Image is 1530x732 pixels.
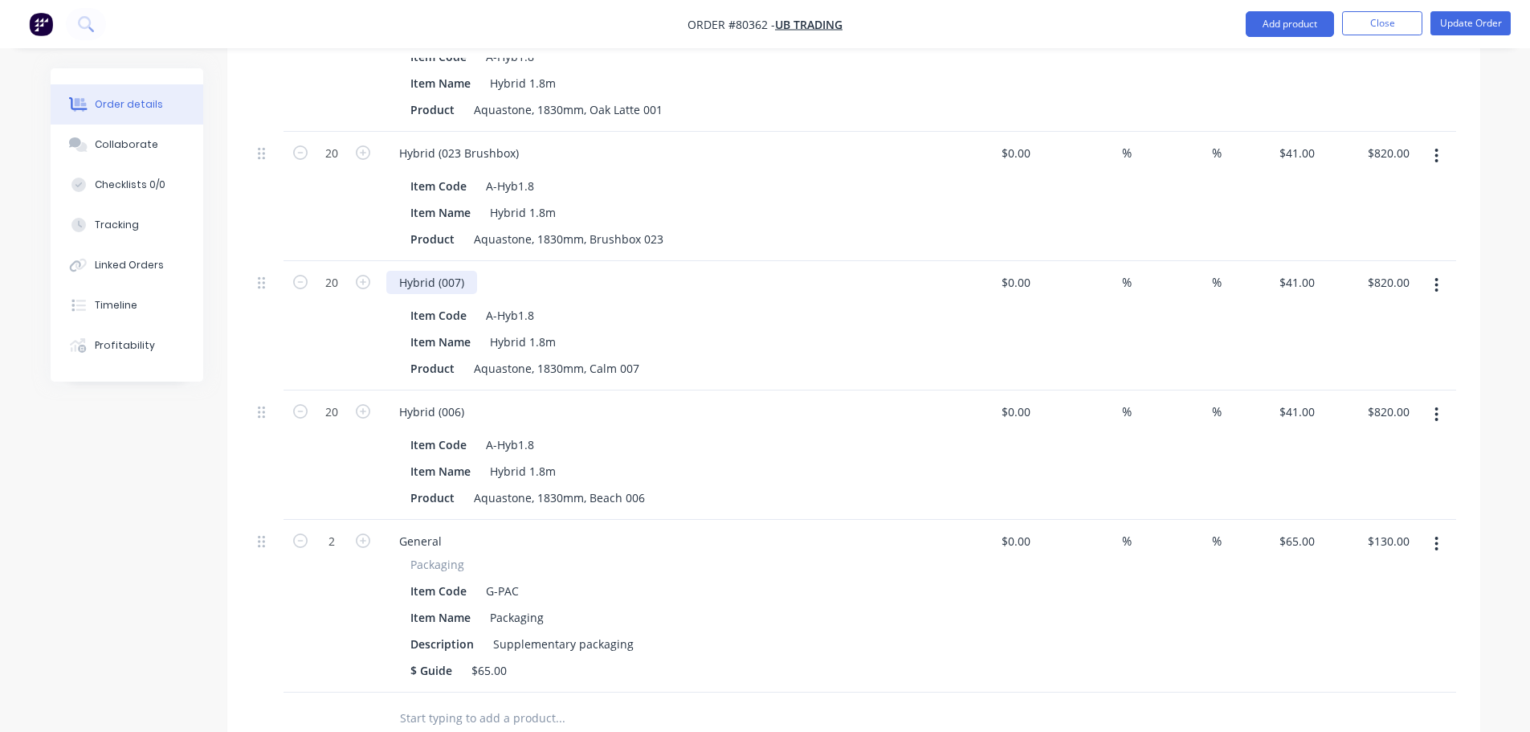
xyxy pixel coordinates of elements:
div: Supplementary packaging [487,632,640,656]
button: Add product [1246,11,1334,37]
div: Hybrid (006) [386,400,477,423]
div: Linked Orders [95,258,164,272]
span: % [1212,273,1222,292]
div: $65.00 [465,659,513,682]
button: Update Order [1430,11,1511,35]
div: Item Name [404,72,477,95]
span: % [1212,144,1222,162]
div: A-Hyb1.8 [479,174,541,198]
span: % [1122,144,1132,162]
button: Tracking [51,205,203,245]
button: Linked Orders [51,245,203,285]
span: % [1122,532,1132,550]
div: Profitability [95,338,155,353]
div: A-Hyb1.8 [479,304,541,327]
button: Checklists 0/0 [51,165,203,205]
div: Checklists 0/0 [95,178,165,192]
div: General [386,530,455,553]
div: Product [404,357,461,380]
div: Item Name [404,606,477,629]
div: Packaging [483,606,550,629]
div: Item Code [404,579,473,603]
div: Item Code [404,304,473,327]
span: Order #80362 - [687,17,775,32]
span: % [1212,532,1222,550]
div: Order details [95,97,163,112]
div: Tracking [95,218,139,232]
span: % [1122,403,1132,421]
div: Hybrid (023 Brushbox) [386,141,532,165]
button: Order details [51,84,203,125]
div: Aquastone, 1830mm, Brushbox 023 [467,227,670,251]
div: Hybrid 1.8m [483,460,562,483]
div: Item Code [404,433,473,456]
div: Item Name [404,460,477,483]
span: % [1122,273,1132,292]
div: Product [404,227,461,251]
div: Hybrid (007) [386,271,477,294]
img: Factory [29,12,53,36]
div: Description [404,632,480,656]
div: Item Name [404,201,477,224]
div: Collaborate [95,137,158,152]
button: Profitability [51,325,203,366]
span: Packaging [410,556,464,573]
div: Aquastone, 1830mm, Beach 006 [467,486,651,509]
div: $ Guide [404,659,459,682]
button: Collaborate [51,125,203,165]
span: % [1212,403,1222,421]
a: UB Trading [775,17,843,32]
div: Product [404,98,461,121]
div: Hybrid 1.8m [483,201,562,224]
div: Timeline [95,298,137,313]
div: G-PAC [479,579,525,603]
div: A-Hyb1.8 [479,433,541,456]
div: Product [404,486,461,509]
div: Item Name [404,330,477,354]
div: Hybrid 1.8m [483,72,562,95]
div: Aquastone, 1830mm, Calm 007 [467,357,646,380]
button: Timeline [51,285,203,325]
div: Aquastone, 1830mm, Oak Latte 001 [467,98,669,121]
div: Hybrid 1.8m [483,330,562,354]
button: Close [1342,11,1422,35]
div: Item Code [404,174,473,198]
